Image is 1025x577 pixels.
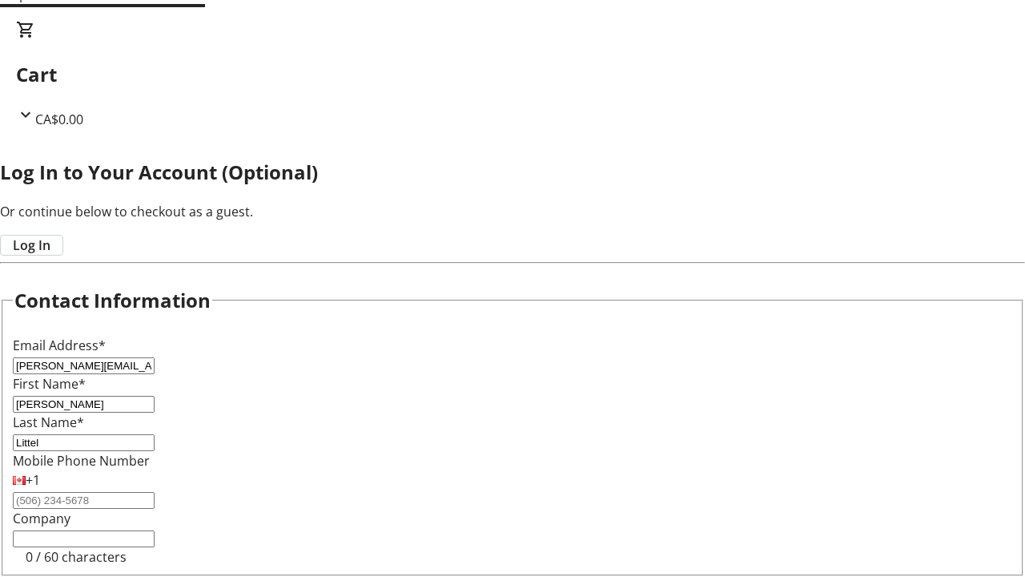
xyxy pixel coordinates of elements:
[16,60,1009,89] h2: Cart
[14,286,211,315] h2: Contact Information
[13,510,70,527] label: Company
[13,236,50,255] span: Log In
[13,414,84,431] label: Last Name*
[26,548,127,566] tr-character-limit: 0 / 60 characters
[13,492,155,509] input: (506) 234-5678
[16,20,1009,129] div: CartCA$0.00
[35,111,83,128] span: CA$0.00
[13,375,86,393] label: First Name*
[13,337,106,354] label: Email Address*
[13,452,150,470] label: Mobile Phone Number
